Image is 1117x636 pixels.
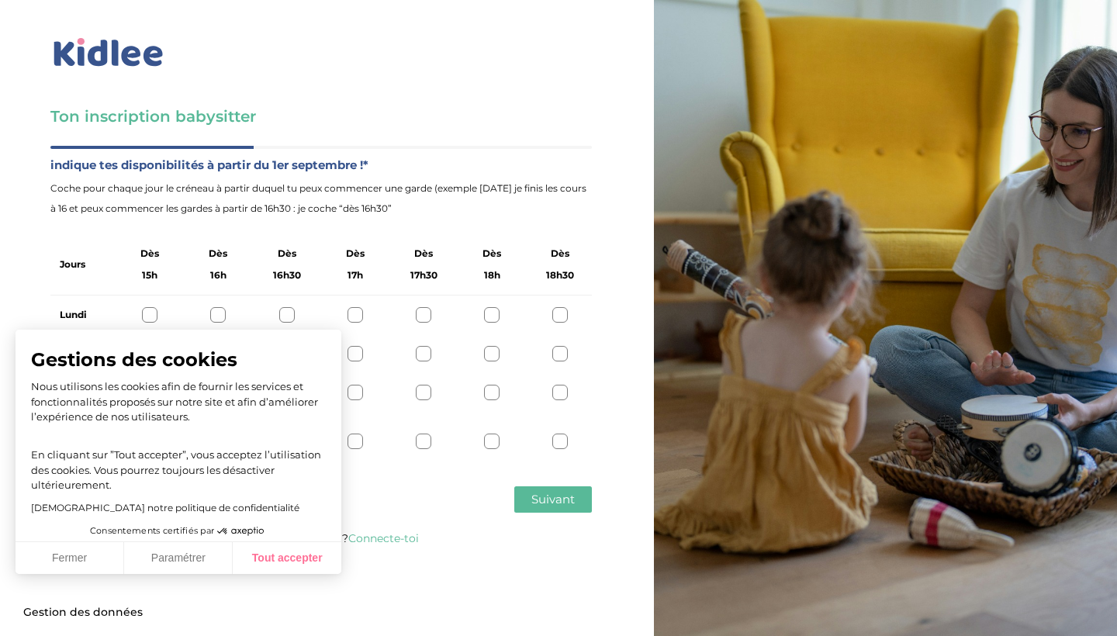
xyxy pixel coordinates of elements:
[551,244,569,264] span: Dès
[210,265,227,285] span: 16h
[124,542,233,575] button: Paramétrer
[142,265,157,285] span: 15h
[348,265,363,285] span: 17h
[531,492,575,506] span: Suivant
[514,486,592,513] button: Suivant
[278,244,296,264] span: Dès
[348,531,419,545] a: Connecte-toi
[346,244,365,264] span: Dès
[273,265,301,285] span: 16h30
[484,265,500,285] span: 18h
[31,348,326,372] span: Gestions des cookies
[31,433,326,493] p: En cliquant sur ”Tout accepter”, vous acceptez l’utilisation des cookies. Vous pourrez toujours l...
[233,542,341,575] button: Tout accepter
[209,244,227,264] span: Dès
[60,305,103,325] label: Lundi
[90,527,214,535] span: Consentements certifiés par
[50,155,592,175] label: indique tes disponibilités à partir du 1er septembre !*
[31,379,326,425] p: Nous utilisons les cookies afin de fournir les services et fonctionnalités proposés sur notre sit...
[410,265,437,285] span: 17h30
[50,35,167,71] img: logo_kidlee_bleu
[482,244,501,264] span: Dès
[82,521,275,541] button: Consentements certifiés par
[50,105,592,127] h3: Ton inscription babysitter
[23,606,143,620] span: Gestion des données
[217,508,264,555] svg: Axeptio
[50,178,592,219] span: Coche pour chaque jour le créneau à partir duquel tu peux commencer une garde (exemple [DATE] je ...
[16,542,124,575] button: Fermer
[14,596,152,629] button: Fermer le widget sans consentement
[546,265,574,285] span: 18h30
[31,502,299,513] a: [DEMOGRAPHIC_DATA] notre politique de confidentialité
[414,244,433,264] span: Dès
[140,244,159,264] span: Dès
[60,254,85,275] label: Jours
